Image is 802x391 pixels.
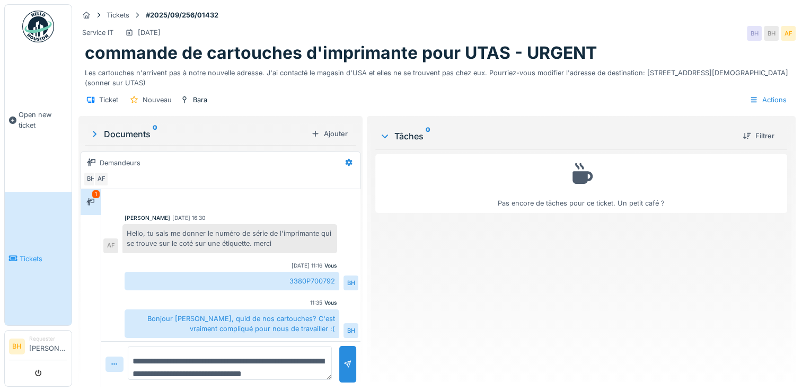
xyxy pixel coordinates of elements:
div: Bonjour [PERSON_NAME], quid de nos cartouches? C'est vraiment compliqué pour nous de travailler :( [125,309,339,338]
a: Open new ticket [5,48,72,192]
span: Tickets [20,254,67,264]
div: Tickets [107,10,129,20]
a: Tickets [5,192,72,325]
a: BH Requester[PERSON_NAME] [9,335,67,360]
div: BH [343,276,358,290]
img: Badge_color-CXgf-gQk.svg [22,11,54,42]
div: Demandeurs [100,158,140,168]
div: Hello, tu sais me donner le numéro de série de l'imprimante qui se trouve sur le coté sur une éti... [122,224,337,253]
div: Nouveau [143,95,172,105]
div: Ajouter [307,127,352,141]
div: [PERSON_NAME] [125,214,170,222]
div: [DATE] 16:30 [172,214,205,222]
div: Ticket [99,95,118,105]
div: Pas encore de tâches pour ce ticket. Un petit café ? [382,159,780,208]
div: Filtrer [738,129,779,143]
div: AF [94,172,109,186]
div: 11:35 [310,299,322,307]
div: 1 [92,190,100,198]
sup: 0 [426,130,430,143]
div: [DATE] [138,28,161,38]
li: BH [9,339,25,354]
div: Tâches [380,130,734,143]
div: Documents [89,128,307,140]
div: BH [83,172,98,186]
div: Vous [324,299,337,307]
div: Bara [193,95,207,105]
div: Actions [745,92,791,108]
h1: commande de cartouches d'imprimante pour UTAS - URGENT [85,43,597,63]
div: BH [747,26,762,41]
div: BH [343,323,358,338]
div: AF [103,238,118,253]
sup: 0 [153,128,157,140]
div: BH [764,26,779,41]
span: Open new ticket [19,110,67,130]
div: Service IT [82,28,113,38]
li: [PERSON_NAME] [29,335,67,358]
div: 3380P700792 [125,272,339,290]
div: Les cartouches n'arrivent pas à notre nouvelle adresse. J'ai contacté le magasin d'USA et elles n... [85,64,789,88]
div: AF [781,26,796,41]
div: Requester [29,335,67,343]
div: [DATE] 11:16 [292,262,322,270]
strong: #2025/09/256/01432 [142,10,223,20]
div: Vous [324,262,337,270]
